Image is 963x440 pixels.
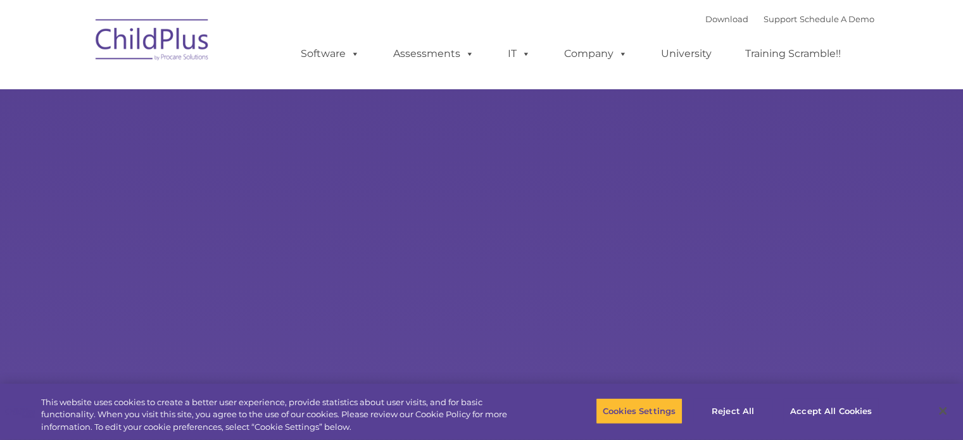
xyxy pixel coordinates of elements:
a: Assessments [381,41,487,66]
button: Reject All [693,398,772,424]
a: Software [288,41,372,66]
a: Schedule A Demo [800,14,874,24]
button: Accept All Cookies [783,398,879,424]
img: ChildPlus by Procare Solutions [89,10,216,73]
a: Company [551,41,640,66]
a: Support [764,14,797,24]
div: This website uses cookies to create a better user experience, provide statistics about user visit... [41,396,530,434]
a: IT [495,41,543,66]
a: University [648,41,724,66]
a: Training Scramble!! [733,41,853,66]
a: Download [705,14,748,24]
font: | [705,14,874,24]
button: Close [929,397,957,425]
button: Cookies Settings [596,398,683,424]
